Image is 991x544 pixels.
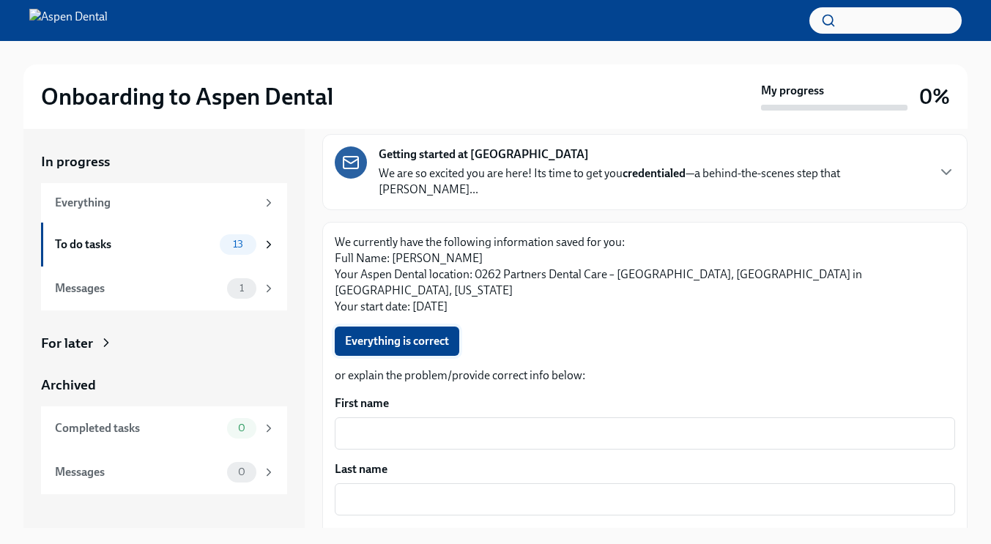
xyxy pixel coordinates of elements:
[379,146,589,163] strong: Getting started at [GEOGRAPHIC_DATA]
[761,83,824,99] strong: My progress
[919,83,950,110] h3: 0%
[41,267,287,310] a: Messages1
[41,152,287,171] a: In progress
[55,420,221,436] div: Completed tasks
[335,234,955,315] p: We currently have the following information saved for you: Full Name: [PERSON_NAME] Your Aspen De...
[41,334,93,353] div: For later
[229,466,254,477] span: 0
[231,283,253,294] span: 1
[229,422,254,433] span: 0
[224,239,252,250] span: 13
[345,334,449,349] span: Everything is correct
[335,527,955,543] label: Aspen Dental Location
[335,327,459,356] button: Everything is correct
[379,165,926,198] p: We are so excited you are here! Its time to get you —a behind-the-scenes step that [PERSON_NAME]...
[55,236,214,253] div: To do tasks
[55,280,221,297] div: Messages
[41,334,287,353] a: For later
[41,183,287,223] a: Everything
[41,450,287,494] a: Messages0
[29,9,108,32] img: Aspen Dental
[41,223,287,267] a: To do tasks13
[55,195,256,211] div: Everything
[41,376,287,395] a: Archived
[335,461,955,477] label: Last name
[623,166,686,180] strong: credentialed
[335,368,955,384] p: or explain the problem/provide correct info below:
[335,395,955,411] label: First name
[41,82,333,111] h2: Onboarding to Aspen Dental
[41,406,287,450] a: Completed tasks0
[55,464,221,480] div: Messages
